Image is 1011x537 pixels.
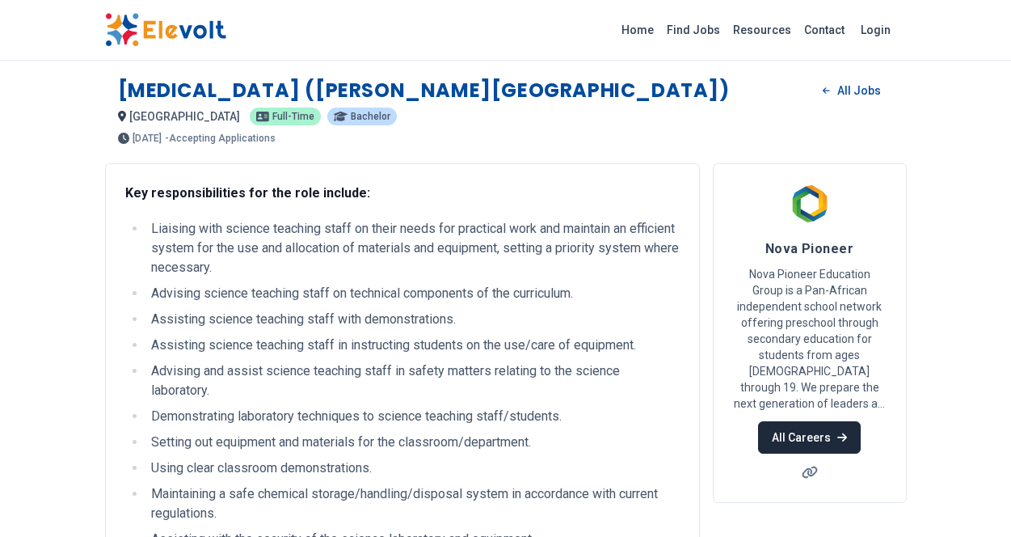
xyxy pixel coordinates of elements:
[146,219,680,277] li: Liaising with science teaching staff on their needs for practical work and maintain an efficient ...
[851,14,900,46] a: Login
[129,110,240,123] span: [GEOGRAPHIC_DATA]
[146,336,680,355] li: Assisting science teaching staff in instructing students on the use/care of equipment.
[146,433,680,452] li: Setting out equipment and materials for the classroom/department.
[146,310,680,329] li: Assisting science teaching staff with demonstrations.
[727,17,798,43] a: Resources
[118,78,730,104] h1: [MEDICAL_DATA] ([PERSON_NAME][GEOGRAPHIC_DATA])
[615,17,660,43] a: Home
[798,17,851,43] a: Contact
[351,112,390,121] span: Bachelor
[810,78,893,103] a: All Jobs
[146,362,680,400] li: Advising and assist science teaching staff in safety matters relating to the science laboratory.
[272,112,314,121] span: Full-time
[146,484,680,523] li: Maintaining a safe chemical storage/handling/disposal system in accordance with current regulations.
[765,241,853,256] span: Nova Pioneer
[790,184,830,224] img: Nova Pioneer
[146,407,680,426] li: Demonstrating laboratory techniques to science teaching staff/students.
[733,266,887,412] p: Nova Pioneer Education Group is a Pan-African independent school network offering preschool throu...
[125,185,370,201] strong: Key responsibilities for the role include:
[105,13,226,47] img: Elevolt
[146,459,680,478] li: Using clear classroom demonstrations.
[165,133,276,143] p: - Accepting Applications
[146,284,680,303] li: Advising science teaching staff on technical components of the curriculum.
[660,17,727,43] a: Find Jobs
[133,133,162,143] span: [DATE]
[758,421,861,454] a: All Careers
[930,459,1011,537] iframe: Chat Widget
